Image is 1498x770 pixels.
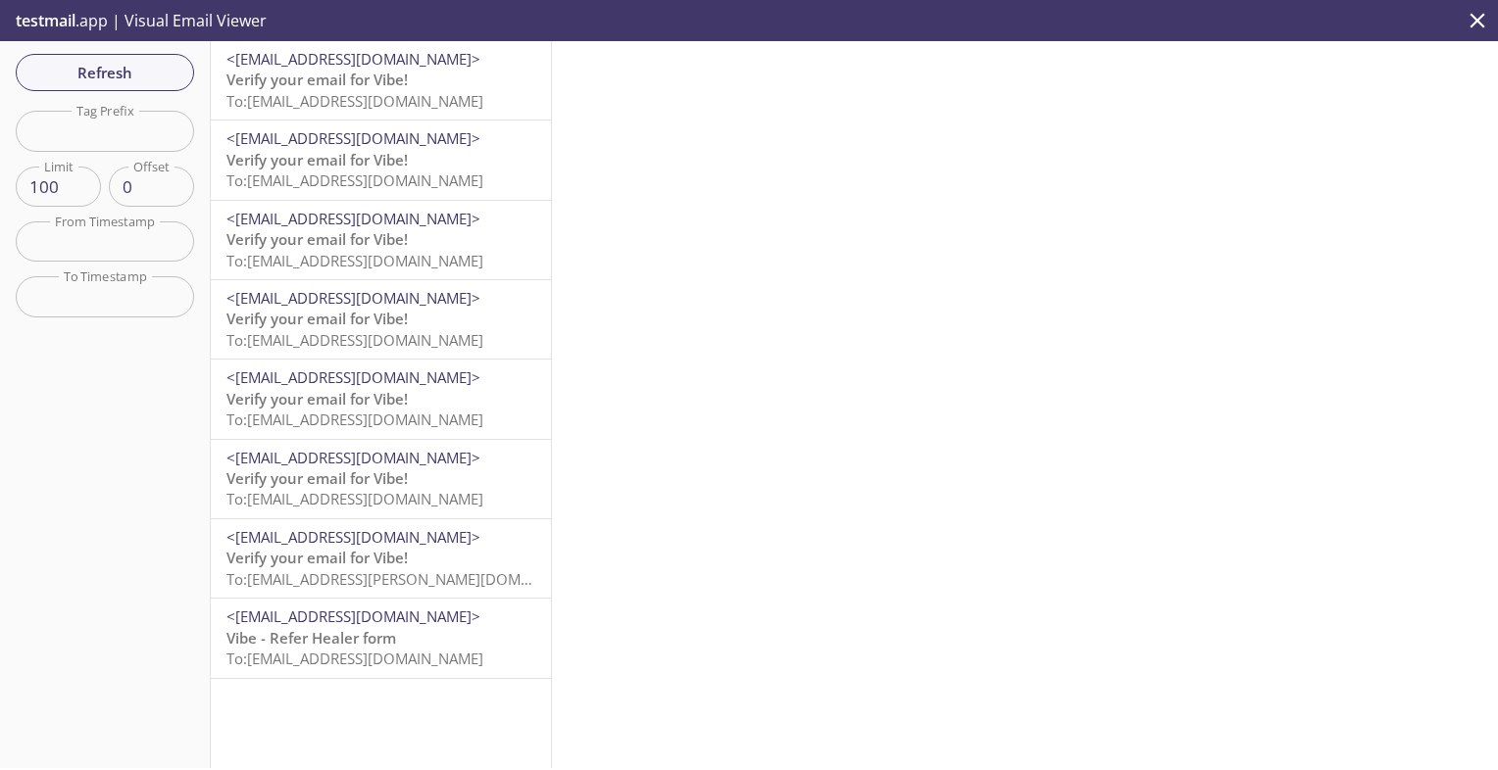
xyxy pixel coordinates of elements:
span: Verify your email for Vibe! [226,468,408,488]
div: <[EMAIL_ADDRESS][DOMAIN_NAME]>Verify your email for Vibe!To:[EMAIL_ADDRESS][PERSON_NAME][DOMAIN_N... [211,519,551,598]
span: Refresh [31,60,178,85]
span: To: [EMAIL_ADDRESS][DOMAIN_NAME] [226,330,483,350]
span: To: [EMAIL_ADDRESS][DOMAIN_NAME] [226,489,483,508]
span: <[EMAIL_ADDRESS][DOMAIN_NAME]> [226,209,480,228]
span: <[EMAIL_ADDRESS][DOMAIN_NAME]> [226,448,480,467]
span: Vibe - Refer Healer form [226,628,396,648]
span: <[EMAIL_ADDRESS][DOMAIN_NAME]> [226,128,480,148]
span: Verify your email for Vibe! [226,229,408,249]
div: <[EMAIL_ADDRESS][DOMAIN_NAME]>Verify your email for Vibe!To:[EMAIL_ADDRESS][DOMAIN_NAME] [211,41,551,120]
span: <[EMAIL_ADDRESS][DOMAIN_NAME]> [226,288,480,308]
span: To: [EMAIL_ADDRESS][DOMAIN_NAME] [226,170,483,190]
nav: emails [211,41,551,679]
span: To: [EMAIL_ADDRESS][DOMAIN_NAME] [226,649,483,668]
span: To: [EMAIL_ADDRESS][PERSON_NAME][DOMAIN_NAME] [226,569,596,589]
div: <[EMAIL_ADDRESS][DOMAIN_NAME]>Verify your email for Vibe!To:[EMAIL_ADDRESS][DOMAIN_NAME] [211,440,551,518]
span: Verify your email for Vibe! [226,309,408,328]
span: <[EMAIL_ADDRESS][DOMAIN_NAME]> [226,527,480,547]
span: To: [EMAIL_ADDRESS][DOMAIN_NAME] [226,409,483,429]
div: <[EMAIL_ADDRESS][DOMAIN_NAME]>Vibe - Refer Healer formTo:[EMAIL_ADDRESS][DOMAIN_NAME] [211,599,551,677]
button: Refresh [16,54,194,91]
span: testmail [16,10,75,31]
span: Verify your email for Vibe! [226,389,408,409]
span: Verify your email for Vibe! [226,70,408,89]
div: <[EMAIL_ADDRESS][DOMAIN_NAME]>Verify your email for Vibe!To:[EMAIL_ADDRESS][DOMAIN_NAME] [211,360,551,438]
div: <[EMAIL_ADDRESS][DOMAIN_NAME]>Verify your email for Vibe!To:[EMAIL_ADDRESS][DOMAIN_NAME] [211,201,551,279]
span: <[EMAIL_ADDRESS][DOMAIN_NAME]> [226,49,480,69]
span: Verify your email for Vibe! [226,548,408,567]
span: <[EMAIL_ADDRESS][DOMAIN_NAME]> [226,367,480,387]
span: Verify your email for Vibe! [226,150,408,169]
span: To: [EMAIL_ADDRESS][DOMAIN_NAME] [226,91,483,111]
div: <[EMAIL_ADDRESS][DOMAIN_NAME]>Verify your email for Vibe!To:[EMAIL_ADDRESS][DOMAIN_NAME] [211,280,551,359]
span: To: [EMAIL_ADDRESS][DOMAIN_NAME] [226,251,483,270]
span: <[EMAIL_ADDRESS][DOMAIN_NAME]> [226,606,480,626]
div: <[EMAIL_ADDRESS][DOMAIN_NAME]>Verify your email for Vibe!To:[EMAIL_ADDRESS][DOMAIN_NAME] [211,120,551,199]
